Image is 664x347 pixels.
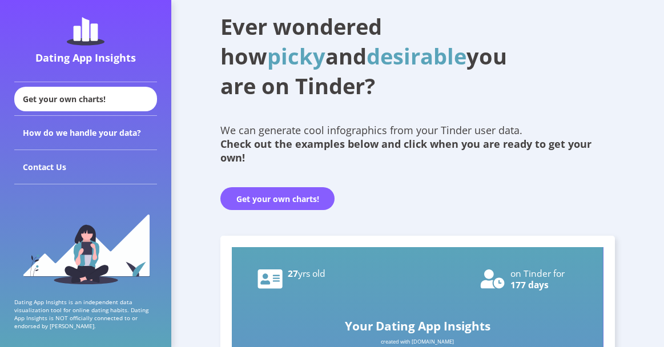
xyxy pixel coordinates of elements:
div: We can generate cool infographics from your Tinder user data. [220,123,614,164]
p: Dating App Insights is an independent data visualization tool for online dating habits. Dating Ap... [14,298,157,330]
span: desirable [367,41,466,71]
div: How do we handle your data? [14,116,157,150]
text: 27 [288,267,325,280]
text: created with [DOMAIN_NAME] [381,338,454,345]
button: Get your own charts! [220,187,335,210]
text: Your Dating App Insights [345,318,490,334]
div: Get your own charts! [14,87,157,111]
div: Contact Us [14,150,157,184]
img: sidebar_girl.91b9467e.svg [22,213,150,284]
img: dating-app-insights-logo.5abe6921.svg [67,17,104,46]
span: picky [267,41,325,71]
text: on Tinder for [510,267,565,280]
text: 177 days [510,279,549,291]
tspan: yrs old [298,267,325,280]
div: Dating App Insights [17,51,154,64]
b: Check out the examples below and click when you are ready to get your own! [220,137,591,164]
h1: Ever wondered how and you are on Tinder? [220,11,534,100]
